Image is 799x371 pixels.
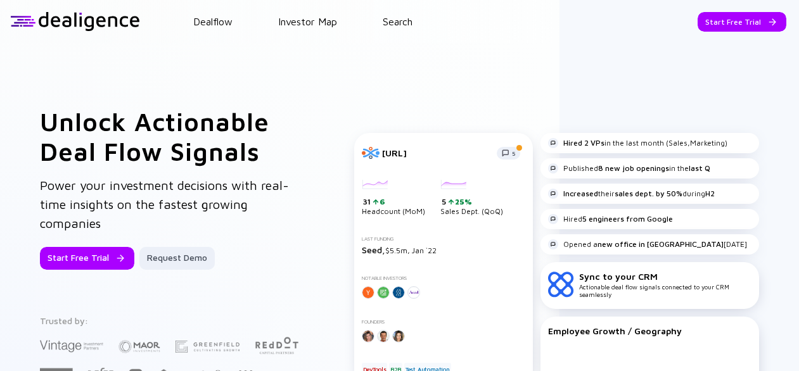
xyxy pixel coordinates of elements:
[40,339,103,353] img: Vintage Investment Partners
[40,106,304,166] h1: Unlock Actionable Deal Flow Signals
[563,138,604,148] strong: Hired 2 VPs
[40,315,301,326] div: Trusted by:
[598,239,724,249] strong: new office in [GEOGRAPHIC_DATA]
[548,239,747,249] div: Opened a [DATE]
[363,197,425,207] div: 31
[689,163,710,173] strong: last Q
[362,244,525,255] div: $5.5m, Jan `22
[40,247,134,270] button: Start Free Trial
[563,189,598,198] strong: Increased
[705,189,715,198] strong: H2
[176,341,240,353] img: Greenfield Partners
[40,178,289,230] span: Power your investment decisions with real-time insights on the fastest growing companies
[579,271,751,282] div: Sync to your CRM
[255,334,299,355] img: Red Dot Capital Partners
[193,16,233,27] a: Dealflow
[548,138,727,148] div: in the last month (Sales,Marketing)
[362,236,525,242] div: Last Funding
[362,180,425,217] div: Headcount (MoM)
[548,325,751,336] div: Employee Growth / Geography
[582,214,673,223] strong: 5 engineers from Google
[382,148,489,158] div: [URL]
[615,189,682,198] strong: sales dept. by 50%
[362,319,525,325] div: Founders
[278,16,337,27] a: Investor Map
[440,180,503,217] div: Sales Dept. (QoQ)
[548,189,715,199] div: their during
[139,247,215,270] button: Request Demo
[548,163,710,173] div: Published in the
[454,197,472,206] div: 25%
[378,197,385,206] div: 6
[362,244,385,255] span: Seed,
[579,271,751,298] div: Actionable deal flow signals connected to your CRM seamlessly
[548,214,673,224] div: Hired
[598,163,669,173] strong: 8 new job openings
[362,275,525,281] div: Notable Investors
[698,12,786,32] button: Start Free Trial
[442,197,503,207] div: 5
[118,336,160,357] img: Maor Investments
[383,16,412,27] a: Search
